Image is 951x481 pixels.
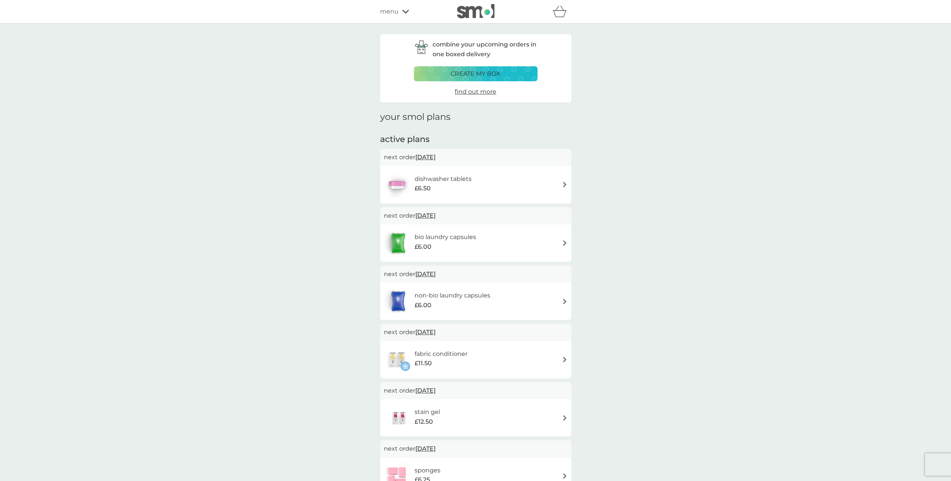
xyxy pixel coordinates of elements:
[415,383,436,398] span: [DATE]
[415,325,436,339] span: [DATE]
[455,87,496,97] a: find out more
[384,347,410,373] img: fabric conditioner
[414,232,476,242] h6: bio laundry capsules
[415,441,436,456] span: [DATE]
[380,134,571,145] h2: active plans
[415,208,436,223] span: [DATE]
[414,349,467,359] h6: fabric conditioner
[384,152,568,162] p: next order
[415,407,440,417] h6: stain gel
[384,269,568,279] p: next order
[384,288,412,314] img: non-bio laundry capsules
[562,415,568,421] img: arrow right
[414,359,431,368] span: £11.50
[414,300,431,310] span: £6.00
[384,444,568,454] p: next order
[380,7,398,16] span: menu
[414,242,431,252] span: £6.00
[562,240,568,246] img: arrow right
[457,4,494,18] img: smol
[455,88,496,95] span: find out more
[414,184,430,193] span: £6.50
[384,327,568,337] p: next order
[384,386,568,396] p: next order
[414,174,471,184] h6: dishwasher tablets
[553,4,571,19] div: basket
[451,69,500,79] p: create my box
[562,473,568,479] img: arrow right
[562,357,568,362] img: arrow right
[384,405,415,431] img: stain gel
[414,466,440,475] h6: sponges
[415,267,436,281] span: [DATE]
[562,299,568,304] img: arrow right
[380,112,571,122] h1: your smol plans
[433,40,538,59] p: combine your upcoming orders in one boxed delivery
[414,291,490,300] h6: non-bio laundry capsules
[415,150,436,164] span: [DATE]
[415,417,433,427] span: £12.50
[384,211,568,221] p: next order
[384,172,410,198] img: dishwasher tablets
[384,230,412,256] img: bio laundry capsules
[414,66,538,81] button: create my box
[562,182,568,187] img: arrow right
